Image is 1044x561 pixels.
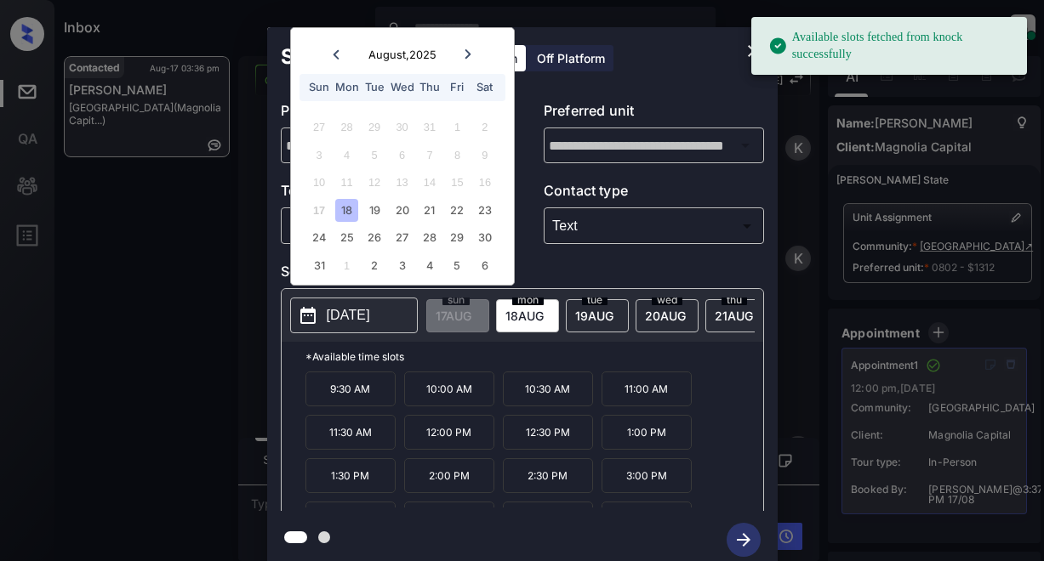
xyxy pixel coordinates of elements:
span: 18 AUG [505,309,544,323]
button: close [737,34,771,68]
div: Choose Saturday, August 23rd, 2025 [473,199,496,222]
div: Choose Saturday, September 6th, 2025 [473,254,496,277]
p: Tour type [281,180,501,207]
div: Choose Wednesday, September 3rd, 2025 [391,254,414,277]
div: Not available Saturday, August 16th, 2025 [473,171,496,194]
span: wed [652,295,682,305]
div: Available slots fetched from knock successfully [768,22,1013,70]
div: Wed [391,76,414,99]
div: Not available Thursday, August 14th, 2025 [418,171,441,194]
div: Not available Monday, July 28th, 2025 [335,116,358,139]
div: Not available Tuesday, August 5th, 2025 [362,144,385,167]
div: Not available Tuesday, July 29th, 2025 [362,116,385,139]
div: date-select [636,299,699,332]
p: [DATE] [327,305,370,326]
p: 12:30 PM [503,415,593,450]
span: tue [582,295,608,305]
p: 2:30 PM [503,458,593,493]
span: 21 AUG [715,309,753,323]
div: Not available Monday, September 1st, 2025 [335,254,358,277]
div: Not available Friday, August 8th, 2025 [446,144,469,167]
div: Not available Saturday, August 9th, 2025 [473,144,496,167]
div: Choose Tuesday, September 2nd, 2025 [362,254,385,277]
div: Text [548,212,760,240]
p: 3:00 PM [602,458,692,493]
div: Choose Tuesday, August 26th, 2025 [362,226,385,249]
p: 10:00 AM [404,371,494,406]
div: Choose Tuesday, August 19th, 2025 [362,199,385,222]
div: In Person [285,212,497,240]
p: 5:00 PM [602,501,692,536]
div: Not available Saturday, August 2nd, 2025 [473,116,496,139]
div: Sun [308,76,331,99]
p: 3:30 PM [305,501,396,536]
div: Not available Tuesday, August 12th, 2025 [362,171,385,194]
div: Choose Monday, August 18th, 2025 [335,199,358,222]
p: 11:00 AM [602,371,692,406]
p: 1:00 PM [602,415,692,450]
div: Thu [418,76,441,99]
p: 12:00 PM [404,415,494,450]
div: Choose Wednesday, August 20th, 2025 [391,199,414,222]
p: 11:30 AM [305,415,396,450]
div: date-select [496,299,559,332]
div: Choose Thursday, September 4th, 2025 [418,254,441,277]
div: Not available Friday, August 1st, 2025 [446,116,469,139]
p: 10:30 AM [503,371,593,406]
p: 4:00 PM [404,501,494,536]
div: Choose Saturday, August 30th, 2025 [473,226,496,249]
p: Preferred community [281,100,501,127]
div: Sat [473,76,496,99]
div: Not available Monday, August 11th, 2025 [335,171,358,194]
div: Choose Thursday, August 28th, 2025 [418,226,441,249]
div: Choose Friday, September 5th, 2025 [446,254,469,277]
div: date-select [566,299,629,332]
div: Choose Monday, August 25th, 2025 [335,226,358,249]
p: 1:30 PM [305,458,396,493]
div: Not available Sunday, July 27th, 2025 [308,116,331,139]
button: [DATE] [290,297,418,333]
div: month 2025-08 [296,114,508,280]
div: date-select [705,299,768,332]
span: mon [512,295,544,305]
div: Off Platform [528,45,613,71]
div: Not available Thursday, August 7th, 2025 [418,144,441,167]
div: Not available Wednesday, August 6th, 2025 [391,144,414,167]
div: Not available Friday, August 15th, 2025 [446,171,469,194]
div: Choose Sunday, August 24th, 2025 [308,226,331,249]
p: Select slot [281,261,764,288]
div: Choose Sunday, August 31st, 2025 [308,254,331,277]
p: Preferred unit [544,100,764,127]
p: *Available time slots [305,342,763,371]
div: Not available Wednesday, July 30th, 2025 [391,116,414,139]
p: 2:00 PM [404,458,494,493]
div: Tue [362,76,385,99]
div: Not available Sunday, August 3rd, 2025 [308,144,331,167]
div: Fri [446,76,469,99]
div: Not available Thursday, July 31st, 2025 [418,116,441,139]
h2: Schedule Tour [267,27,441,87]
div: Choose Wednesday, August 27th, 2025 [391,226,414,249]
div: Choose Friday, August 22nd, 2025 [446,199,469,222]
p: 4:30 PM [503,501,593,536]
div: Not available Wednesday, August 13th, 2025 [391,171,414,194]
span: thu [722,295,747,305]
p: 9:30 AM [305,371,396,406]
span: 19 AUG [575,309,613,323]
div: Not available Sunday, August 10th, 2025 [308,171,331,194]
div: Not available Sunday, August 17th, 2025 [308,199,331,222]
div: Mon [335,76,358,99]
div: Not available Monday, August 4th, 2025 [335,144,358,167]
p: Contact type [544,180,764,207]
span: 20 AUG [645,309,686,323]
div: Choose Thursday, August 21st, 2025 [418,199,441,222]
div: Choose Friday, August 29th, 2025 [446,226,469,249]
